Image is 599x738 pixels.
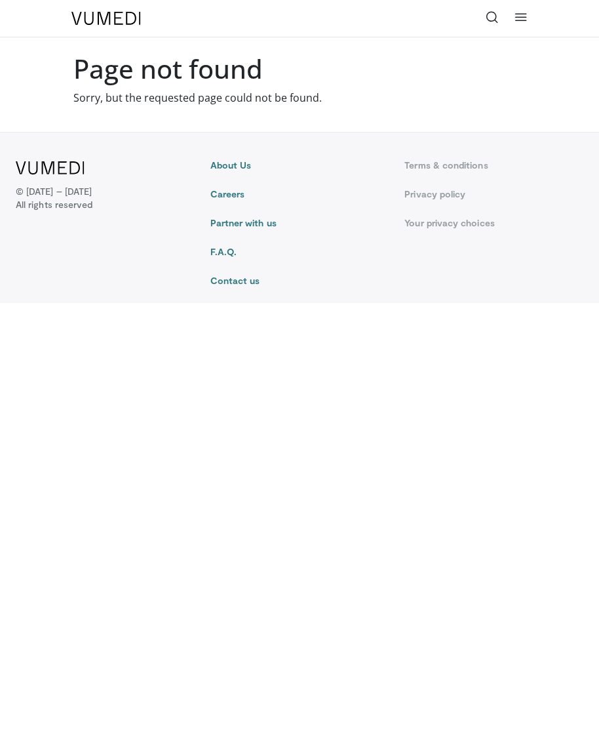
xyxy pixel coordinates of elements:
a: Privacy policy [404,188,583,201]
a: Contact us [210,274,389,287]
p: © [DATE] – [DATE] [16,185,92,211]
a: F.A.Q. [210,245,389,258]
a: Partner with us [210,216,389,230]
h1: Page not found [73,53,526,85]
img: VuMedi Logo [71,12,141,25]
a: Your privacy choices [404,216,583,230]
span: All rights reserved [16,198,92,211]
img: VuMedi Logo [16,161,85,174]
a: About Us [210,159,389,172]
a: Terms & conditions [404,159,583,172]
a: Careers [210,188,389,201]
p: Sorry, but the requested page could not be found. [73,90,526,106]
